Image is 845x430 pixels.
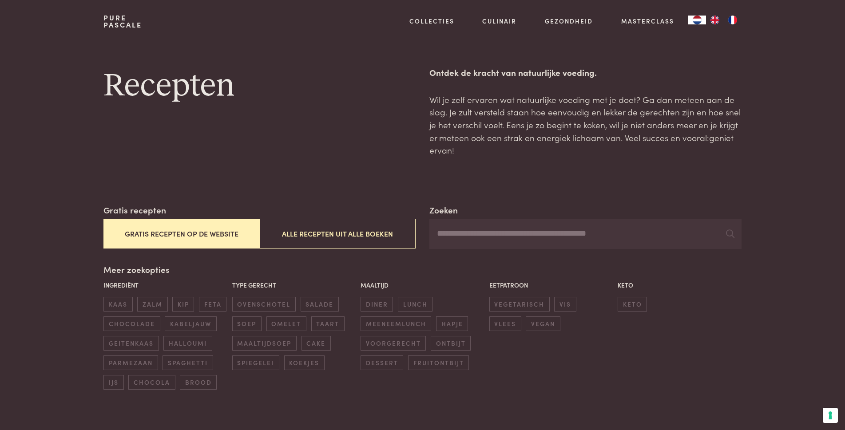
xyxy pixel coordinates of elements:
[436,316,468,331] span: hapje
[482,16,516,26] a: Culinair
[361,280,484,290] p: Maaltijd
[409,16,454,26] a: Collecties
[489,280,613,290] p: Eetpatroon
[724,16,742,24] a: FR
[621,16,674,26] a: Masterclass
[618,280,742,290] p: Keto
[259,219,415,249] button: Alle recepten uit alle boeken
[165,316,216,331] span: kabeljauw
[163,355,213,370] span: spaghetti
[545,16,593,26] a: Gezondheid
[489,297,550,312] span: vegetarisch
[431,336,471,351] span: ontbijt
[361,336,426,351] span: voorgerecht
[232,336,297,351] span: maaltijdsoep
[301,297,339,312] span: salade
[137,297,167,312] span: zalm
[266,316,306,331] span: omelet
[361,297,393,312] span: diner
[103,280,227,290] p: Ingrediënt
[302,336,331,351] span: cake
[103,297,132,312] span: kaas
[103,66,415,106] h1: Recepten
[128,375,175,390] span: chocola
[232,280,356,290] p: Type gerecht
[311,316,345,331] span: taart
[103,204,166,217] label: Gratis recepten
[618,297,647,312] span: keto
[688,16,706,24] div: Language
[361,316,431,331] span: meeneemlunch
[706,16,724,24] a: EN
[180,375,217,390] span: brood
[199,297,226,312] span: feta
[103,219,259,249] button: Gratis recepten op de website
[429,204,458,217] label: Zoeken
[398,297,432,312] span: lunch
[408,355,469,370] span: fruitontbijt
[526,316,560,331] span: vegan
[232,316,262,331] span: soep
[554,297,576,312] span: vis
[232,297,296,312] span: ovenschotel
[103,355,158,370] span: parmezaan
[361,355,403,370] span: dessert
[103,375,123,390] span: ijs
[688,16,706,24] a: NL
[172,297,194,312] span: kip
[823,408,838,423] button: Uw voorkeuren voor toestemming voor trackingtechnologieën
[232,355,279,370] span: spiegelei
[429,66,597,78] strong: Ontdek de kracht van natuurlijke voeding.
[429,93,741,157] p: Wil je zelf ervaren wat natuurlijke voeding met je doet? Ga dan meteen aan de slag. Je zult verst...
[103,316,160,331] span: chocolade
[489,316,521,331] span: vlees
[706,16,742,24] ul: Language list
[688,16,742,24] aside: Language selected: Nederlands
[163,336,212,351] span: halloumi
[103,14,142,28] a: PurePascale
[103,336,159,351] span: geitenkaas
[284,355,325,370] span: koekjes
